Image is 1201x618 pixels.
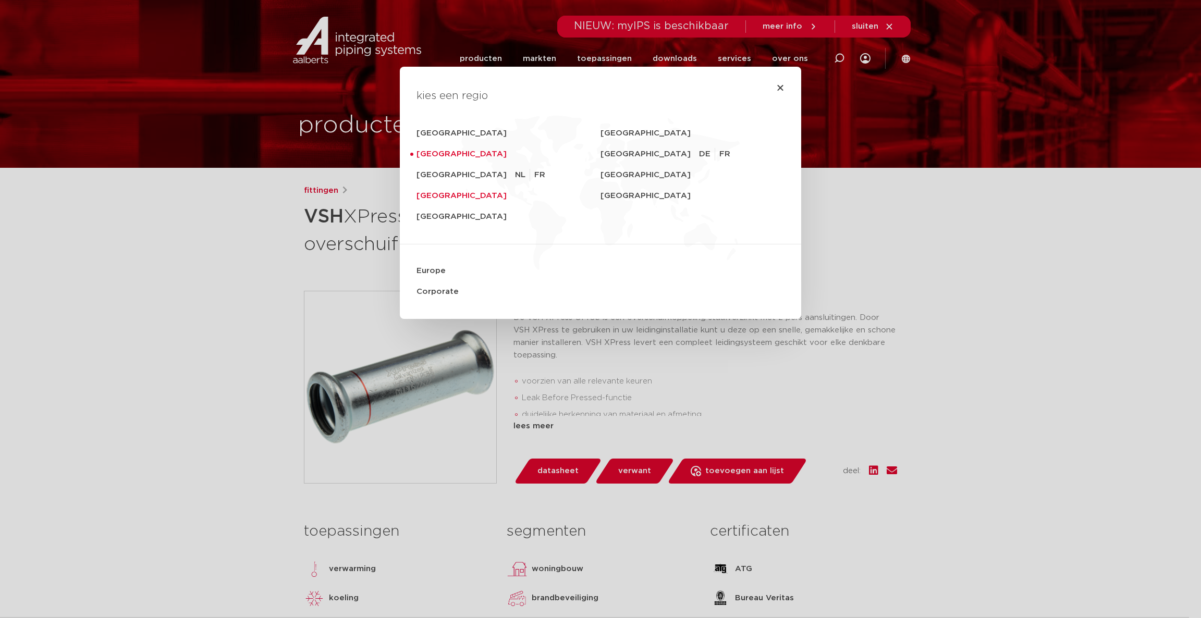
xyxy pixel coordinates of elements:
[416,123,785,302] nav: Menu
[719,148,734,160] a: FR
[600,165,785,186] a: [GEOGRAPHIC_DATA]
[416,281,785,302] a: Corporate
[534,169,545,181] a: FR
[416,88,785,104] h4: kies een regio
[416,186,600,206] a: [GEOGRAPHIC_DATA]
[416,123,600,144] a: [GEOGRAPHIC_DATA]
[416,144,600,165] a: [GEOGRAPHIC_DATA]
[600,186,785,206] a: [GEOGRAPHIC_DATA]
[515,165,545,186] ul: [GEOGRAPHIC_DATA]
[416,261,785,281] a: Europe
[416,206,600,227] a: [GEOGRAPHIC_DATA]
[699,144,739,165] ul: [GEOGRAPHIC_DATA]
[515,169,530,181] a: NL
[600,144,699,165] a: [GEOGRAPHIC_DATA]
[600,123,785,144] a: [GEOGRAPHIC_DATA]
[416,165,515,186] a: [GEOGRAPHIC_DATA]
[699,148,715,160] a: DE
[776,83,785,92] a: Close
